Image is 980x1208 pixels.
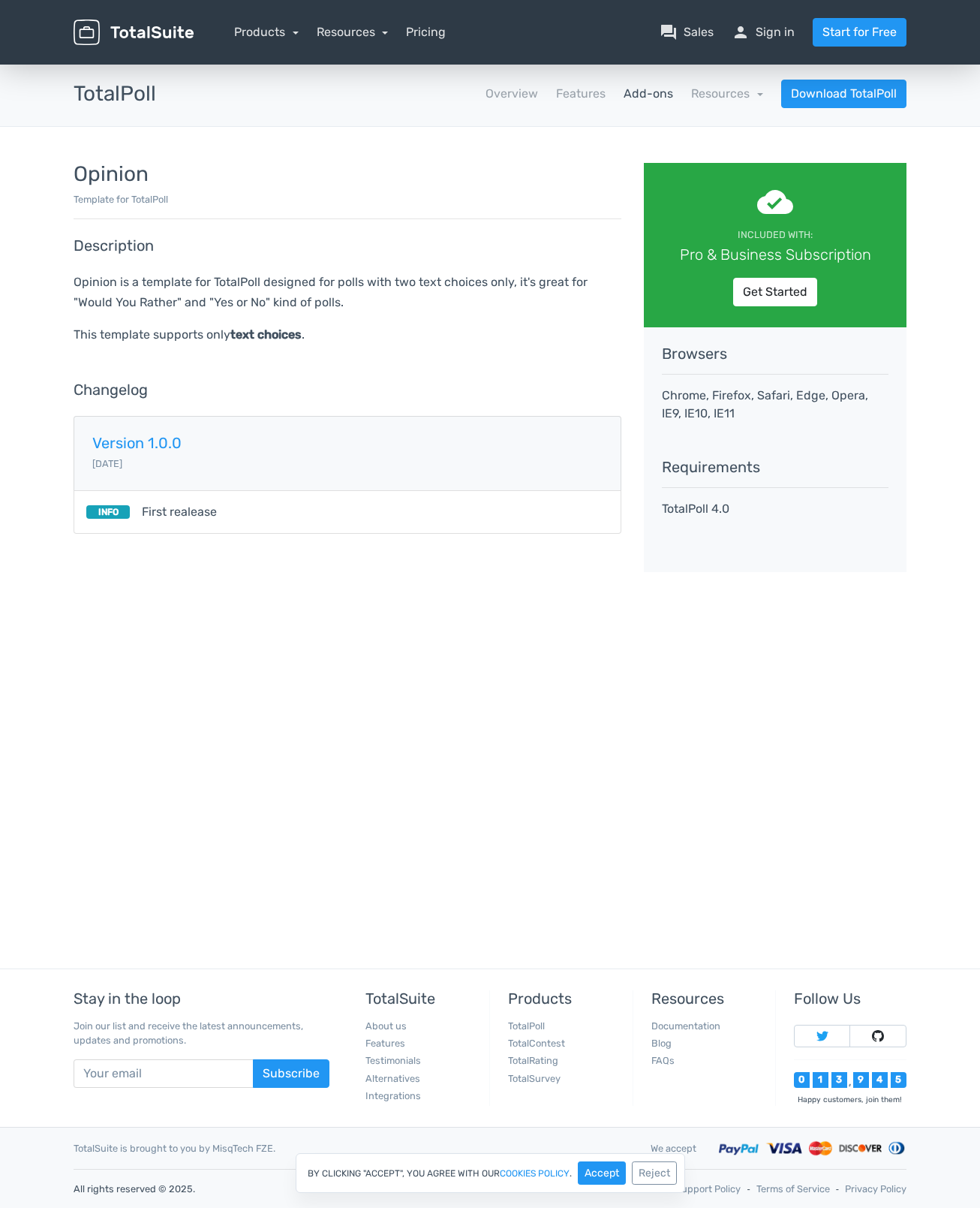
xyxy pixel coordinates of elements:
div: TotalSuite is brought to you by MisqTech FZE. [62,1141,639,1155]
img: Follow TotalSuite on Github [872,1030,884,1042]
div: 1 [813,1072,828,1088]
a: cookies policy [500,1169,570,1178]
p: Join our list and receive the latest announcements, updates and promotions. [74,1019,329,1047]
h3: Opinion [74,163,621,186]
h5: Description [74,237,621,254]
a: Alternatives [365,1073,420,1084]
div: 3 [831,1072,847,1088]
small: [DATE] [92,458,122,469]
p: Template for TotalPoll [74,192,621,206]
span: person [732,23,750,41]
a: Products [234,25,299,39]
p: This template supports only . [74,324,621,345]
a: Testimonials [365,1055,421,1066]
img: Follow TotalSuite on Twitter [816,1030,828,1042]
a: Overview [485,85,538,103]
div: 0 [794,1072,810,1088]
span: cloud_done [757,184,793,220]
a: Get Started [733,278,817,306]
a: TotalRating [508,1055,558,1066]
h5: Version 1.0.0 [92,435,603,451]
a: Blog [651,1038,672,1049]
h5: Browsers [662,345,888,362]
a: TotalPoll [508,1020,545,1032]
input: Your email [74,1059,254,1088]
h5: Resources [651,990,764,1007]
a: question_answerSales [660,23,714,41]
a: Download TotalPoll [781,80,906,108]
div: Happy customers, join them! [794,1094,906,1105]
p: Opinion is a template for TotalPoll designed for polls with two text choices only, it's great for... [74,272,621,312]
p: TotalPoll 4.0 [662,500,888,518]
div: 4 [872,1072,888,1088]
h3: TotalPoll [74,83,156,106]
h5: Requirements [662,459,888,475]
h5: Follow Us [794,990,906,1007]
a: Pricing [406,23,446,41]
div: Pro & Business Subscription [665,243,885,266]
div: 5 [891,1072,906,1088]
a: Integrations [365,1090,421,1101]
h5: Changelog [74,381,621,398]
div: 9 [853,1072,869,1088]
a: Features [556,85,606,103]
a: Documentation [651,1020,720,1032]
strong: text choices [230,327,302,342]
button: Subscribe [253,1059,329,1088]
small: INFO [86,505,130,519]
a: Start for Free [813,18,906,47]
h5: Products [508,990,621,1007]
a: TotalSurvey [508,1073,561,1084]
a: FAQs [651,1055,675,1066]
small: Included with: [738,229,813,240]
a: Add-ons [624,85,673,103]
button: Reject [632,1161,677,1185]
a: Features [365,1038,405,1049]
a: personSign in [732,23,795,41]
span: question_answer [660,23,678,41]
div: We accept [639,1141,708,1155]
a: About us [365,1020,407,1032]
div: By clicking "Accept", you agree with our . [296,1153,685,1193]
button: Accept [578,1161,626,1185]
p: Chrome, Firefox, Safari, Edge, Opera, IE9, IE10, IE11 [662,387,888,423]
div: , [847,1078,853,1088]
a: Resources [691,86,763,101]
h5: Stay in the loop [74,990,329,1007]
span: First realease [142,503,217,521]
img: TotalSuite for WordPress [74,20,194,46]
a: Resources [317,25,389,39]
a: Version 1.0.0 [DATE] [74,416,621,491]
a: TotalContest [508,1038,565,1049]
h5: TotalSuite [365,990,478,1007]
img: Accepted payment methods [719,1140,906,1157]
